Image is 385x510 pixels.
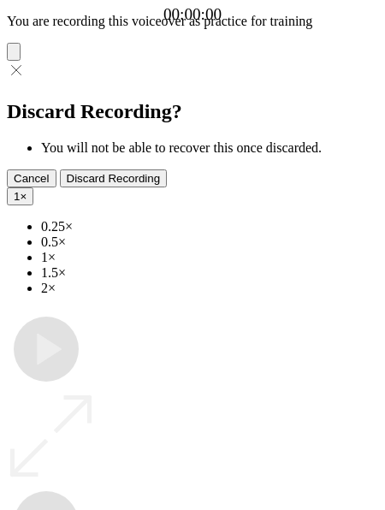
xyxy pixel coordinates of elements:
button: Discard Recording [60,169,168,187]
a: 00:00:00 [163,5,222,24]
h2: Discard Recording? [7,100,378,123]
li: 0.5× [41,234,378,250]
button: 1× [7,187,33,205]
li: 2× [41,281,378,296]
li: You will not be able to recover this once discarded. [41,140,378,156]
li: 1.5× [41,265,378,281]
span: 1 [14,190,20,203]
li: 1× [41,250,378,265]
button: Cancel [7,169,56,187]
p: You are recording this voiceover as practice for training [7,14,378,29]
li: 0.25× [41,219,378,234]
